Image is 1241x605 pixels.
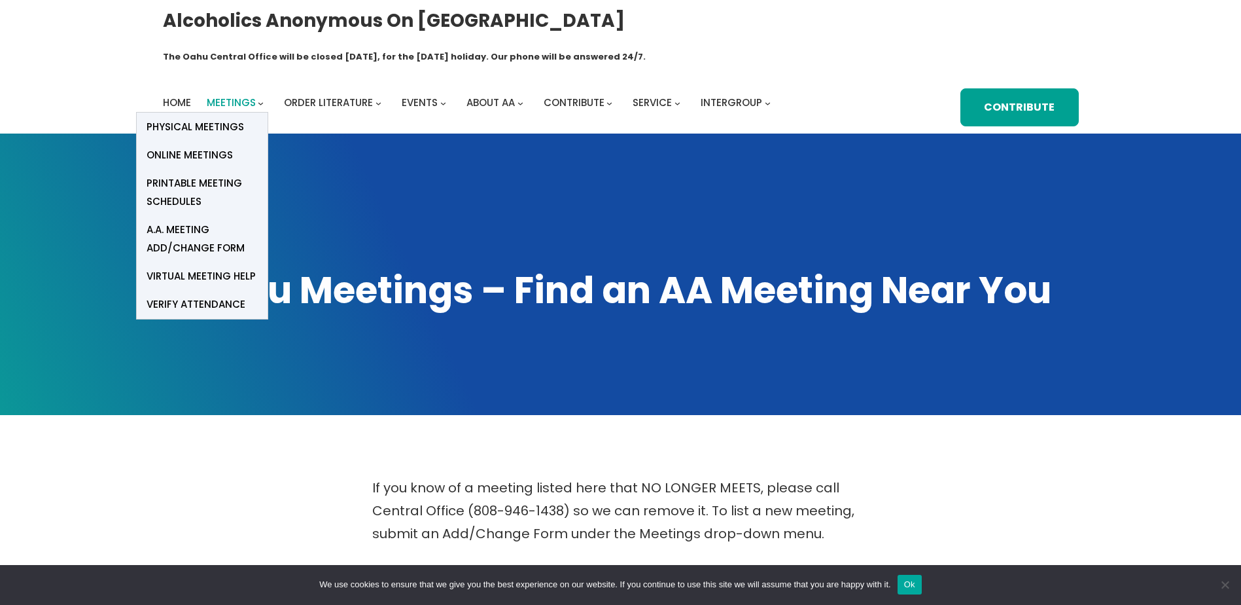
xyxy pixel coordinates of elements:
button: Contribute submenu [606,100,612,106]
a: Virtual Meeting Help [137,263,268,291]
h1: Oahu Meetings – Find an AA Meeting Near You [163,266,1079,316]
a: About AA [466,94,515,112]
button: Order Literature submenu [376,100,381,106]
a: Home [163,94,191,112]
button: About AA submenu [517,100,523,106]
a: A.A. Meeting Add/Change Form [137,215,268,262]
span: Home [163,96,191,109]
h1: The Oahu Central Office will be closed [DATE], for the [DATE] holiday. Our phone will be answered... [163,50,646,64]
button: Events submenu [440,100,446,106]
span: Printable Meeting Schedules [147,174,258,211]
span: Events [402,96,438,109]
span: Order Literature [284,96,373,109]
a: Contribute [544,94,604,112]
nav: Intergroup [163,94,775,112]
span: Virtual Meeting Help [147,267,256,285]
span: Physical Meetings [147,118,244,136]
a: verify attendance [137,291,268,319]
a: Printable Meeting Schedules [137,169,268,215]
button: Meetings submenu [258,100,264,106]
a: Contribute [960,88,1078,126]
span: Intergroup [701,96,762,109]
button: Intergroup submenu [765,100,771,106]
span: A.A. Meeting Add/Change Form [147,221,258,257]
button: Ok [898,575,922,595]
span: Contribute [544,96,604,109]
a: Meetings [207,94,256,112]
a: Service [633,94,672,112]
a: Events [402,94,438,112]
span: No [1218,578,1231,591]
a: Online Meetings [137,141,268,169]
button: Service submenu [674,100,680,106]
span: Online Meetings [147,146,233,164]
a: Intergroup [701,94,762,112]
span: Meetings [207,96,256,109]
span: verify attendance [147,295,245,314]
p: If you know of a meeting listed here that NO LONGER MEETS, please call Central Office (808-946-14... [372,477,869,545]
span: About AA [466,96,515,109]
a: Physical Meetings [137,113,268,141]
span: We use cookies to ensure that we give you the best experience on our website. If you continue to ... [319,578,890,591]
a: Alcoholics Anonymous on [GEOGRAPHIC_DATA] [163,5,625,37]
span: Service [633,96,672,109]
